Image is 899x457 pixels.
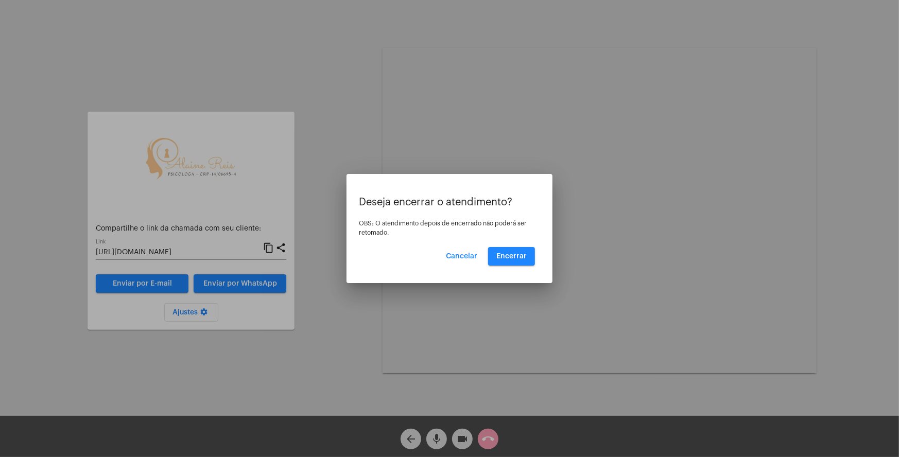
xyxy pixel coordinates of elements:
span: OBS: O atendimento depois de encerrado não poderá ser retomado. [359,220,527,236]
button: Encerrar [488,247,535,266]
span: Cancelar [446,253,477,260]
span: Encerrar [496,253,527,260]
button: Cancelar [438,247,486,266]
p: Deseja encerrar o atendimento? [359,197,540,208]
